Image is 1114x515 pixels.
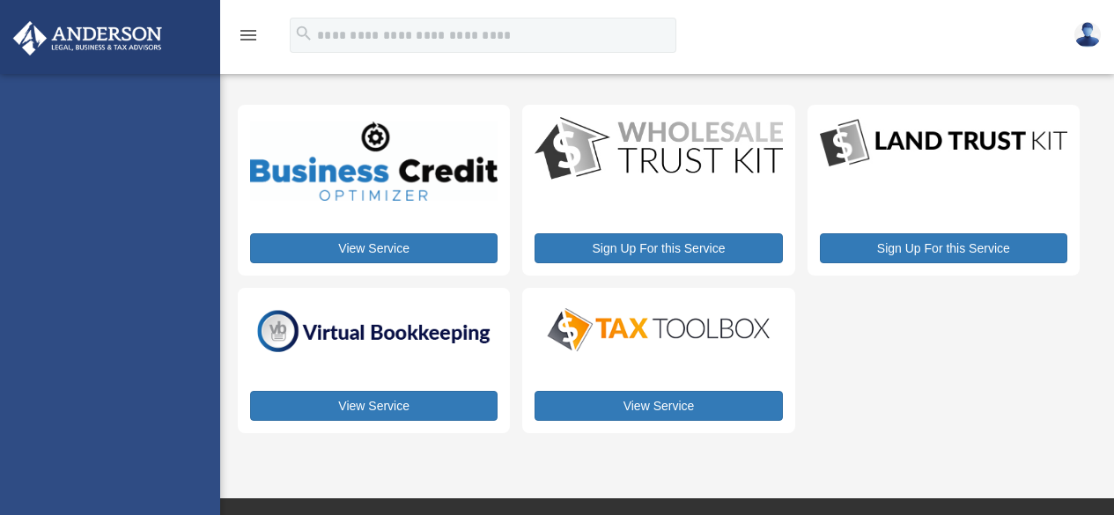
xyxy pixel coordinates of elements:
img: Anderson Advisors Platinum Portal [8,21,167,55]
i: menu [238,25,259,46]
i: search [294,24,314,43]
a: menu [238,31,259,46]
a: Sign Up For this Service [820,233,1067,263]
img: WS-Trust-Kit-lgo-1.jpg [535,117,782,182]
img: User Pic [1074,22,1101,48]
a: View Service [535,391,782,421]
a: View Service [250,233,498,263]
a: Sign Up For this Service [535,233,782,263]
img: LandTrust_lgo-1.jpg [820,117,1067,170]
a: View Service [250,391,498,421]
